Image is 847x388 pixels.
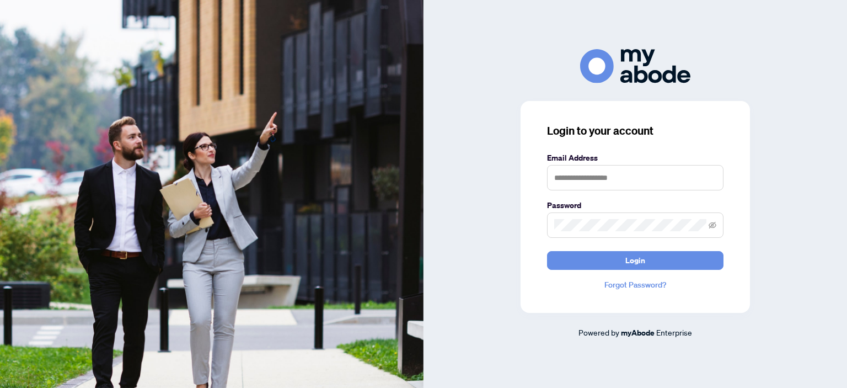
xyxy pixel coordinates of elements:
[578,327,619,337] span: Powered by
[547,279,723,291] a: Forgot Password?
[625,252,645,269] span: Login
[547,199,723,211] label: Password
[580,49,690,83] img: ma-logo
[547,251,723,270] button: Login
[547,152,723,164] label: Email Address
[656,327,692,337] span: Enterprise
[709,221,716,229] span: eye-invisible
[621,327,655,339] a: myAbode
[547,123,723,139] h3: Login to your account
